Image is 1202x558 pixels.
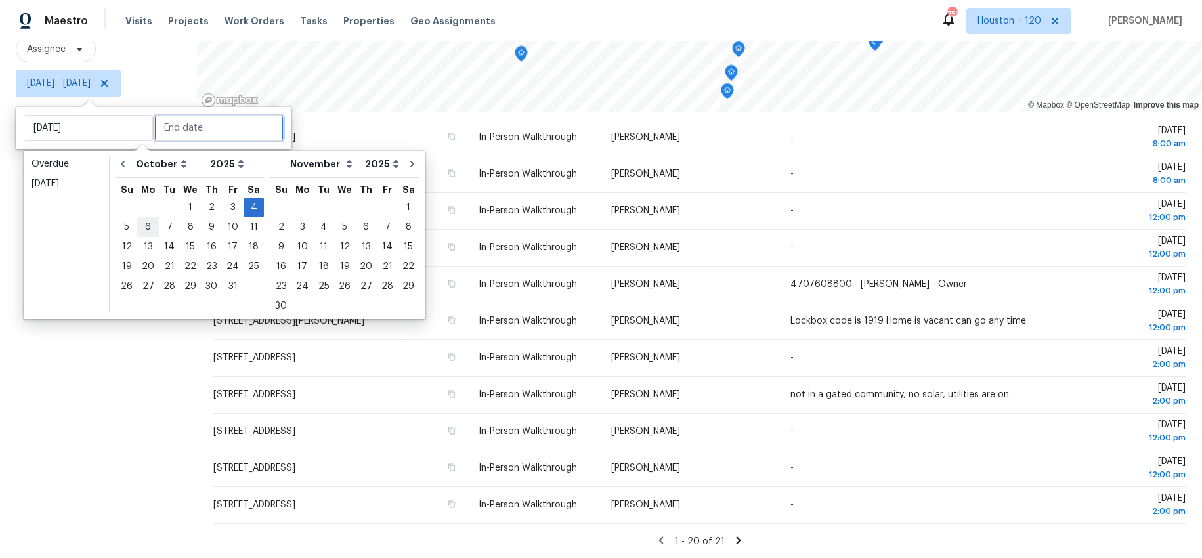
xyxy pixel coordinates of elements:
[446,278,458,290] button: Copy Address
[222,238,244,256] div: 17
[213,463,295,473] span: [STREET_ADDRESS]
[222,257,244,276] div: Fri Oct 24 2025
[446,204,458,216] button: Copy Address
[1083,468,1186,481] div: 12:00 pm
[201,238,222,256] div: 16
[159,276,180,296] div: Tue Oct 28 2025
[121,185,133,194] abbr: Sunday
[222,217,244,237] div: Fri Oct 10 2025
[398,217,419,237] div: Sat Nov 08 2025
[790,427,794,436] span: -
[446,351,458,363] button: Copy Address
[721,83,734,104] div: Map marker
[244,237,264,257] div: Sat Oct 18 2025
[270,296,291,316] div: Sun Nov 30 2025
[1103,14,1182,28] span: [PERSON_NAME]
[402,185,415,194] abbr: Saturday
[180,218,201,236] div: 8
[228,185,238,194] abbr: Friday
[244,198,264,217] div: Sat Oct 04 2025
[377,217,398,237] div: Fri Nov 07 2025
[244,257,264,276] div: Sat Oct 25 2025
[1083,247,1186,261] div: 12:00 pm
[398,276,419,296] div: Sat Nov 29 2025
[300,16,328,26] span: Tasks
[45,14,88,28] span: Maestro
[291,217,313,237] div: Mon Nov 03 2025
[446,314,458,326] button: Copy Address
[207,154,247,174] select: Year
[213,427,295,436] span: [STREET_ADDRESS]
[201,93,259,108] a: Mapbox homepage
[725,65,738,85] div: Map marker
[270,257,291,276] div: Sun Nov 16 2025
[790,390,1011,399] span: not in a gated community, no solar, utilities are on.
[479,463,577,473] span: In-Person Walkthrough
[446,498,458,510] button: Copy Address
[334,276,355,296] div: Wed Nov 26 2025
[355,257,377,276] div: Thu Nov 20 2025
[1083,174,1186,187] div: 8:00 am
[137,238,159,256] div: 13
[1028,100,1064,110] a: Mapbox
[201,257,222,276] div: 23
[334,257,355,276] div: Wed Nov 19 2025
[355,238,377,256] div: 13
[270,237,291,257] div: Sun Nov 09 2025
[398,237,419,257] div: Sat Nov 15 2025
[137,217,159,237] div: Mon Oct 06 2025
[295,185,310,194] abbr: Monday
[159,277,180,295] div: 28
[398,257,419,276] div: 22
[611,280,680,289] span: [PERSON_NAME]
[291,238,313,256] div: 10
[222,276,244,296] div: Fri Oct 31 2025
[291,277,313,295] div: 24
[222,198,244,217] div: 3
[270,218,291,236] div: 2
[137,257,159,276] div: Mon Oct 20 2025
[398,198,419,217] div: 1
[27,154,106,312] ul: Date picker shortcuts
[398,198,419,217] div: Sat Nov 01 2025
[201,276,222,296] div: Thu Oct 30 2025
[355,276,377,296] div: Thu Nov 27 2025
[213,316,364,326] span: [STREET_ADDRESS][PERSON_NAME]
[479,206,577,215] span: In-Person Walkthrough
[213,353,295,362] span: [STREET_ADDRESS]
[1083,284,1186,297] div: 12:00 pm
[137,277,159,295] div: 27
[201,198,222,217] div: Thu Oct 02 2025
[377,276,398,296] div: Fri Nov 28 2025
[1083,383,1186,408] span: [DATE]
[377,218,398,236] div: 7
[137,257,159,276] div: 20
[1083,321,1186,334] div: 12:00 pm
[790,316,1026,326] span: Lockbox code is 1919 Home is vacant can go any time
[291,257,313,276] div: Mon Nov 17 2025
[334,277,355,295] div: 26
[116,257,137,276] div: Sun Oct 19 2025
[270,238,291,256] div: 9
[275,185,288,194] abbr: Sunday
[116,277,137,295] div: 26
[446,461,458,473] button: Copy Address
[159,218,180,236] div: 7
[180,217,201,237] div: Wed Oct 08 2025
[180,257,201,276] div: 22
[334,218,355,236] div: 5
[313,218,334,236] div: 4
[977,14,1041,28] span: Houston + 120
[790,500,794,509] span: -
[355,277,377,295] div: 27
[611,169,680,179] span: [PERSON_NAME]
[291,276,313,296] div: Mon Nov 24 2025
[334,238,355,256] div: 12
[362,154,402,174] select: Year
[1083,505,1186,518] div: 2:00 pm
[1083,494,1186,518] span: [DATE]
[27,43,66,56] span: Assignee
[479,353,577,362] span: In-Person Walkthrough
[183,185,198,194] abbr: Wednesday
[180,276,201,296] div: Wed Oct 29 2025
